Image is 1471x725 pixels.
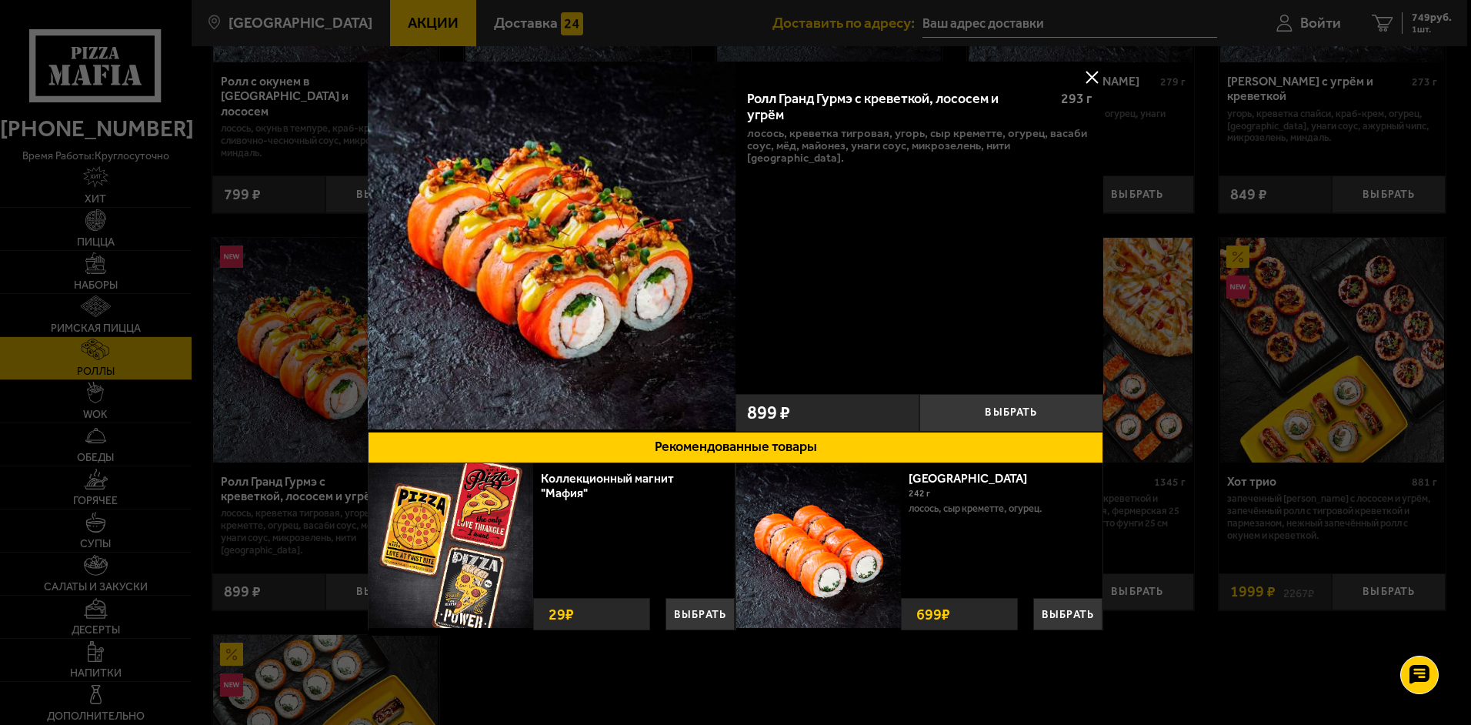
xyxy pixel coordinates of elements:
[909,471,1042,486] a: [GEOGRAPHIC_DATA]
[545,599,578,630] strong: 29 ₽
[909,501,1091,516] p: лосось, Сыр креметте, огурец.
[747,128,1092,165] p: лосось, креветка тигровая, угорь, Сыр креметте, огурец, васаби соус, мёд, майонез, унаги соус, ми...
[747,404,790,423] span: 899 ₽
[368,62,735,432] a: Ролл Гранд Гурмэ с креветкой, лососем и угрём
[368,432,1103,463] button: Рекомендованные товары
[909,488,930,499] span: 242 г
[747,91,1048,124] div: Ролл Гранд Гурмэ с креветкой, лососем и угрём
[541,471,674,500] a: Коллекционный магнит "Мафия"
[912,599,954,630] strong: 699 ₽
[1061,90,1092,107] span: 293 г
[368,62,735,429] img: Ролл Гранд Гурмэ с креветкой, лососем и угрём
[665,598,735,630] button: Выбрать
[919,394,1103,432] button: Выбрать
[1033,598,1102,630] button: Выбрать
